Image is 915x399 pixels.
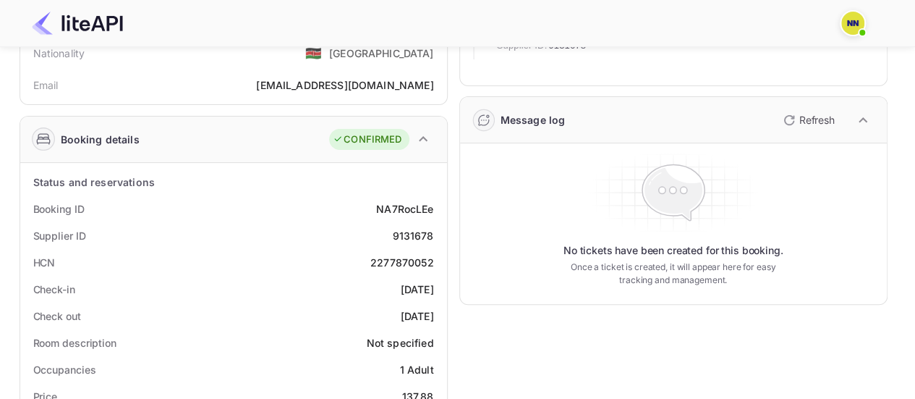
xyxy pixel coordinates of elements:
[333,133,401,147] div: CONFIRMED
[401,308,434,324] div: [DATE]
[33,175,155,190] div: Status and reservations
[370,255,434,270] div: 2277870052
[256,77,433,93] div: [EMAIL_ADDRESS][DOMAIN_NAME]
[329,46,434,61] div: [GEOGRAPHIC_DATA]
[33,308,81,324] div: Check out
[33,46,85,61] div: Nationality
[33,228,86,243] div: Supplier ID
[33,362,96,377] div: Occupancies
[33,201,85,217] div: Booking ID
[775,109,840,132] button: Refresh
[392,228,433,243] div: 9131678
[33,255,56,270] div: HCN
[559,261,788,287] p: Once a ticket is created, it will appear here for easy tracking and management.
[33,282,75,297] div: Check-in
[376,201,433,217] div: NA7RocLEe
[563,243,783,258] p: No tickets have been created for this booking.
[799,112,835,127] p: Refresh
[399,362,433,377] div: 1 Adult
[841,12,864,35] img: N/A N/A
[61,132,140,147] div: Booking details
[32,12,123,35] img: LiteAPI Logo
[367,335,434,350] div: Not specified
[401,282,434,297] div: [DATE]
[33,77,59,93] div: Email
[501,112,566,127] div: Message log
[33,335,116,350] div: Room description
[305,40,322,66] span: United States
